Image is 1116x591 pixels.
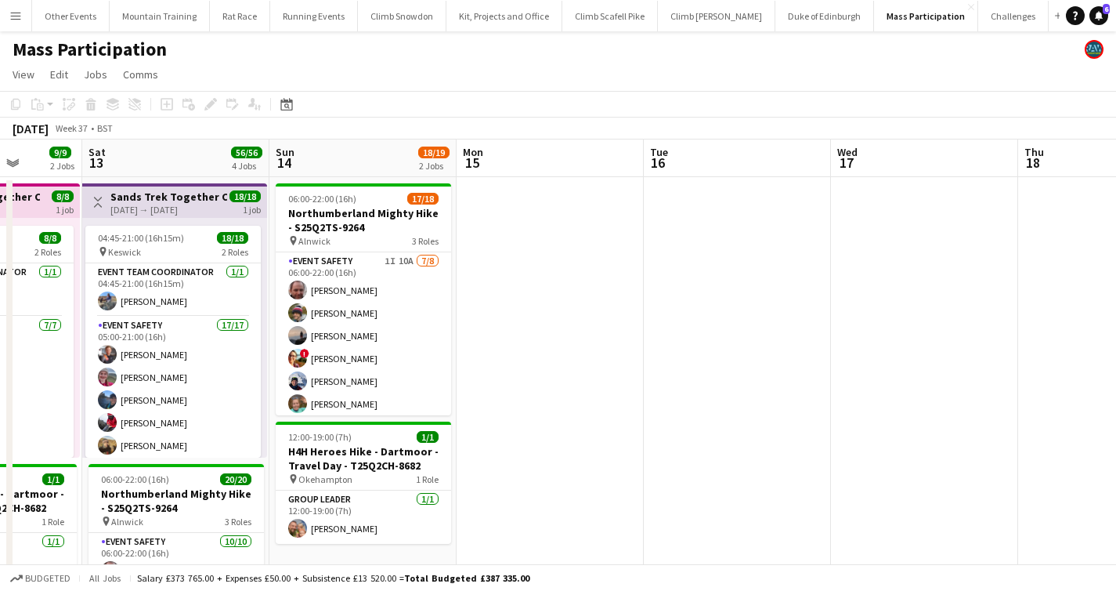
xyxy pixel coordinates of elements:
[86,572,124,584] span: All jobs
[1089,6,1108,25] a: 6
[978,1,1049,31] button: Challenges
[32,1,110,31] button: Other Events
[446,1,562,31] button: Kit, Projects and Office
[13,67,34,82] span: View
[25,573,70,584] span: Budgeted
[137,572,529,584] div: Salary £373 765.00 + Expenses £50.00 + Subsistence £13 520.00 =
[13,38,167,61] h1: Mass Participation
[84,67,107,82] span: Jobs
[110,1,210,31] button: Mountain Training
[123,67,158,82] span: Comms
[1085,40,1103,59] app-user-avatar: Staff RAW Adventures
[1103,4,1110,14] span: 6
[404,572,529,584] span: Total Budgeted £387 335.00
[97,122,113,134] div: BST
[6,64,41,85] a: View
[8,570,73,587] button: Budgeted
[78,64,114,85] a: Jobs
[270,1,358,31] button: Running Events
[358,1,446,31] button: Climb Snowdon
[44,64,74,85] a: Edit
[775,1,874,31] button: Duke of Edinburgh
[13,121,49,136] div: [DATE]
[117,64,164,85] a: Comms
[50,67,68,82] span: Edit
[658,1,775,31] button: Climb [PERSON_NAME]
[210,1,270,31] button: Rat Race
[562,1,658,31] button: Climb Scafell Pike
[874,1,978,31] button: Mass Participation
